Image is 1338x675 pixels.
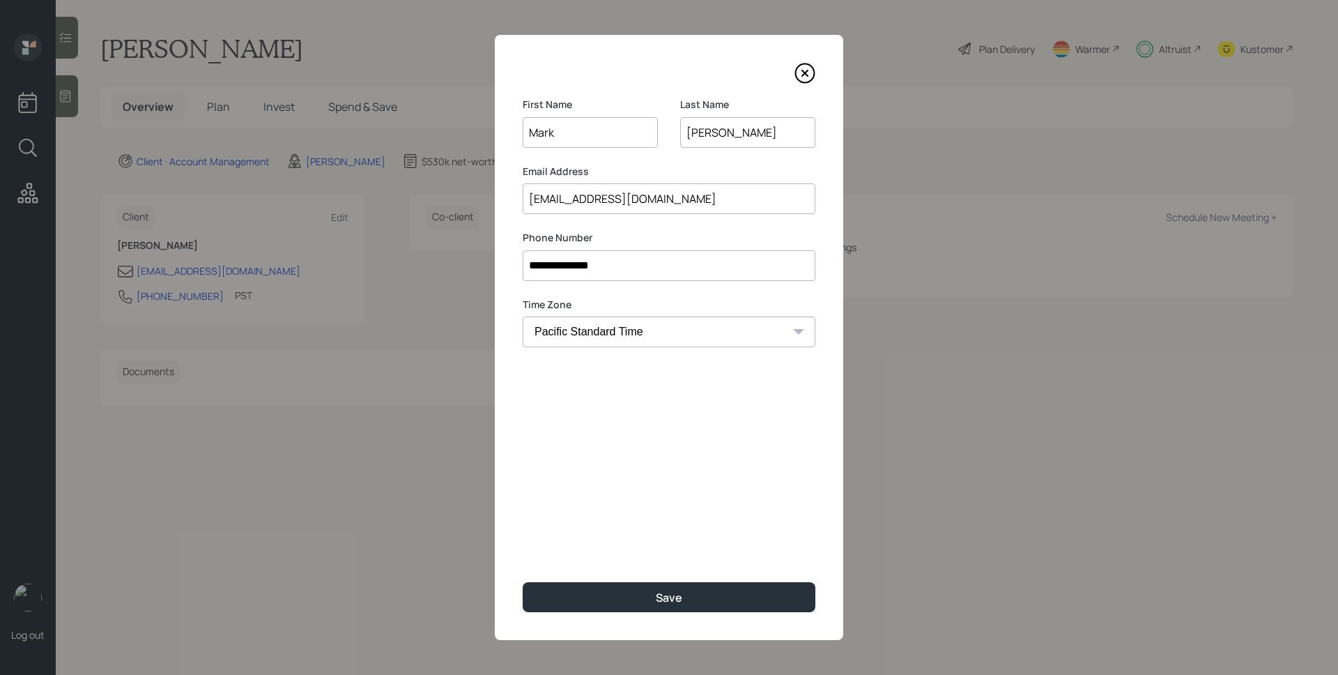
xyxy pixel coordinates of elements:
label: Phone Number [523,231,815,245]
label: Last Name [680,98,815,112]
button: Save [523,582,815,612]
label: Time Zone [523,298,815,312]
div: Save [656,590,682,605]
label: Email Address [523,165,815,179]
label: First Name [523,98,658,112]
